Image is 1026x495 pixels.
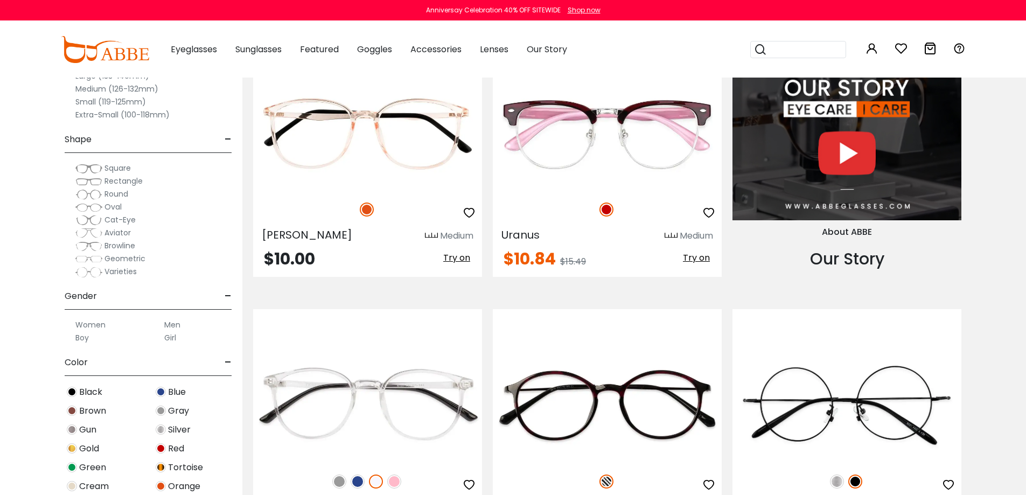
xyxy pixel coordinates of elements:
img: Oval.png [75,202,102,213]
img: Blue [351,475,365,489]
img: Red [599,203,613,217]
img: Rectangle.png [75,176,102,187]
img: Translucent Denmark - TR ,Light Weight [253,348,482,463]
span: Try on [443,252,470,264]
img: Gray [156,406,166,416]
span: Uranus [501,227,540,242]
label: Men [164,318,180,331]
span: - [225,283,232,309]
img: abbeglasses.com [61,36,149,63]
img: Brown [67,406,77,416]
span: Cat-Eye [104,214,136,225]
label: Women [75,318,106,331]
img: Blue [156,387,166,397]
span: Gold [79,442,99,455]
img: Pattern [599,475,613,489]
span: Silver [168,423,191,436]
span: Color [65,350,88,375]
img: Black Mali - Acetate,Metal ,Adjust Nose Pads [732,348,961,463]
img: Red Uranus - TR ,Adjust Nose Pads [493,76,722,191]
div: Medium [680,229,713,242]
span: Lenses [480,43,508,55]
img: Tortoise [156,462,166,472]
img: size ruler [425,232,438,240]
span: $15.49 [560,255,586,268]
img: Translucent [369,475,383,489]
img: Round.png [75,189,102,200]
img: Varieties.png [75,267,102,278]
img: Pink [387,475,401,489]
span: Gender [65,283,97,309]
span: Orange [168,480,200,493]
span: Goggles [357,43,392,55]
span: Gray [168,405,189,417]
label: Boy [75,331,89,344]
img: size ruler [665,232,678,240]
img: Browline.png [75,241,102,252]
button: Try on [440,251,473,265]
img: Cream [67,481,77,491]
span: Rectangle [104,176,143,186]
img: Aviator.png [75,228,102,239]
span: Cream [79,480,109,493]
span: Brown [79,405,106,417]
img: Orange [156,481,166,491]
img: About Us [732,38,961,220]
span: Gun [79,423,96,436]
span: Sunglasses [235,43,282,55]
span: Featured [300,43,339,55]
span: - [225,350,232,375]
span: $10.84 [504,247,556,270]
img: Silver [156,424,166,435]
span: Tortoise [168,461,203,474]
img: Gold [67,443,77,454]
label: Extra-Small (100-118mm) [75,108,170,121]
label: Medium (126-132mm) [75,82,158,95]
span: Our Story [527,43,567,55]
img: Gun [67,424,77,435]
img: Green [67,462,77,472]
span: Shape [65,127,92,152]
div: Medium [440,229,473,242]
div: Our Story [732,247,961,271]
span: Try on [683,252,710,264]
img: Black [848,475,862,489]
span: $10.00 [264,247,315,270]
img: Orange Leah - TR ,Light Weight [253,76,482,191]
span: Geometric [104,253,145,264]
a: Shop now [562,5,601,15]
span: Eyeglasses [171,43,217,55]
span: - [225,127,232,152]
img: Pattern Adela - Combination ,Light Weight [493,348,722,463]
label: Girl [164,331,176,344]
div: Anniversay Celebration 40% OFF SITEWIDE [426,5,561,15]
img: Gray [332,475,346,489]
span: Round [104,189,128,199]
span: Oval [104,201,122,212]
img: Orange [360,203,374,217]
div: About ABBE [732,226,961,239]
span: Varieties [104,266,137,277]
button: Try on [680,251,713,265]
span: Blue [168,386,186,399]
span: Accessories [410,43,462,55]
label: Small (119-125mm) [75,95,146,108]
img: Square.png [75,163,102,174]
span: Aviator [104,227,131,238]
img: Cat-Eye.png [75,215,102,226]
span: Red [168,442,184,455]
img: Silver [830,475,844,489]
span: Square [104,163,131,173]
span: Browline [104,240,135,251]
img: Geometric.png [75,254,102,264]
span: [PERSON_NAME] [262,227,352,242]
img: Black [67,387,77,397]
div: Shop now [568,5,601,15]
span: Black [79,386,102,399]
span: Green [79,461,106,474]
